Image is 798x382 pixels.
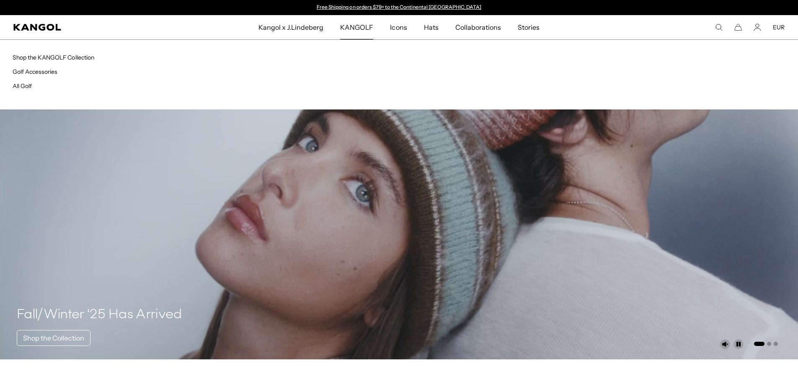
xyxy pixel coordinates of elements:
[258,15,324,39] span: Kangol x J.Lindeberg
[753,340,778,347] ul: Select a slide to show
[416,15,447,39] a: Hats
[424,15,439,39] span: Hats
[13,82,32,90] a: All Golf
[13,54,94,61] a: Shop the KANGOLF Collection
[767,342,771,346] button: Go to slide 2
[340,15,373,39] span: KANGOLF
[715,23,723,31] summary: Search here
[13,24,171,31] a: Kangol
[447,15,509,39] a: Collaborations
[13,68,57,75] a: Golf Accessories
[754,342,764,346] button: Go to slide 1
[734,23,742,31] button: Cart
[773,23,785,31] button: EUR
[509,15,548,39] a: Stories
[332,15,382,39] a: KANGOLF
[313,4,486,11] div: 1 of 2
[390,15,407,39] span: Icons
[720,339,730,349] button: Unmute
[518,15,540,39] span: Stories
[313,4,486,11] slideshow-component: Announcement bar
[382,15,415,39] a: Icons
[17,330,90,346] a: Shop the Collection
[733,339,744,349] button: Pause
[313,4,486,11] div: Announcement
[774,342,778,346] button: Go to slide 3
[754,23,761,31] a: Account
[455,15,501,39] span: Collaborations
[317,4,481,10] a: Free Shipping on orders $79+ to the Continental [GEOGRAPHIC_DATA]
[17,307,182,323] h4: Fall/Winter ‘25 Has Arrived
[250,15,332,39] a: Kangol x J.Lindeberg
